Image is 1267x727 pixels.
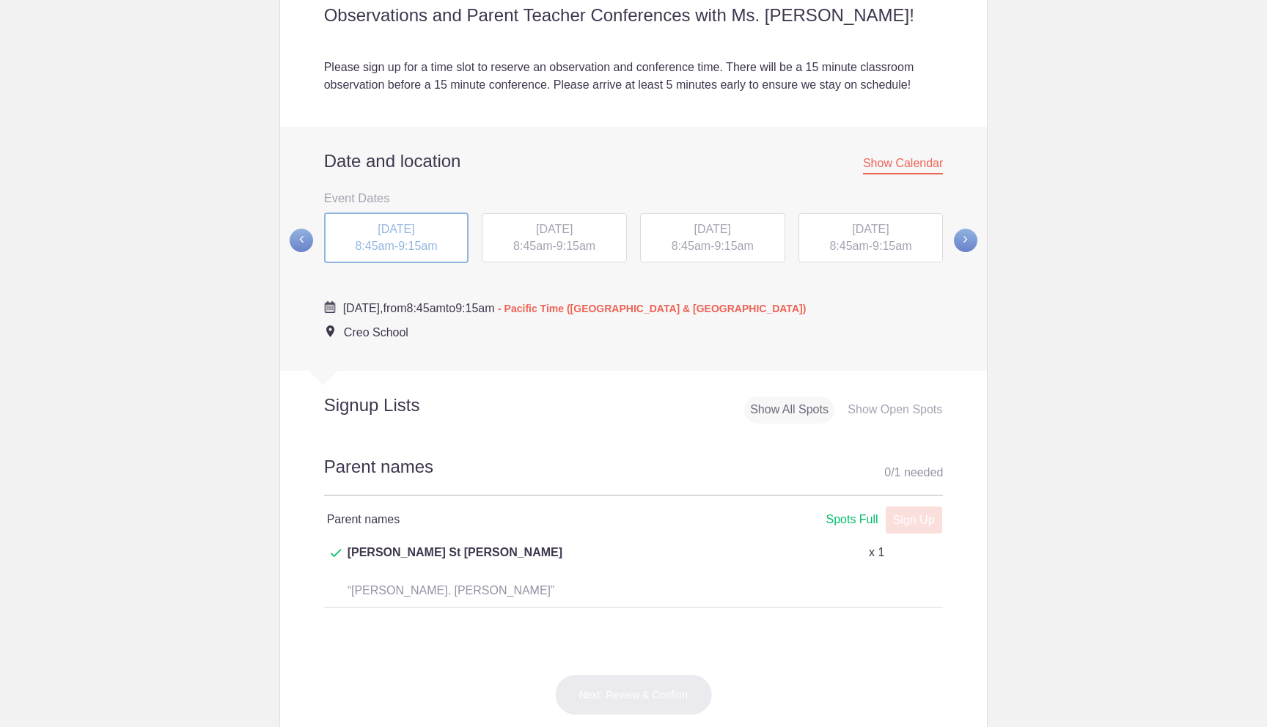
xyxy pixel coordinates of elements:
span: 9:15am [455,302,494,314]
span: 8:45am [829,240,868,252]
h3: Event Dates [324,187,944,209]
span: “[PERSON_NAME]. [PERSON_NAME]” [348,584,555,597]
button: Next: Review & Confirm [555,674,713,715]
button: [DATE] 8:45am-9:15am [481,213,628,264]
span: 9:15am [714,240,753,252]
span: 9:15am [557,240,595,252]
span: 9:15am [398,240,437,252]
div: - [482,213,627,263]
button: [DATE] 8:45am-9:15am [323,212,470,265]
div: Show Open Spots [842,396,948,424]
span: Show Calendar [863,157,943,174]
span: 8:45am [355,240,394,252]
span: Creo School [344,326,408,339]
h2: Parent names [324,454,944,496]
span: 8:45am [406,302,445,314]
button: [DATE] 8:45am-9:15am [798,213,944,264]
span: from to [343,302,807,314]
h4: Parent names [327,511,633,528]
img: Event location [326,325,334,337]
div: - [324,213,469,264]
span: / [891,466,894,479]
span: [DATE] [694,223,731,235]
span: [PERSON_NAME] St [PERSON_NAME] [348,544,562,579]
h2: Signup Lists [280,394,516,416]
span: [DATE], [343,302,383,314]
img: Cal purple [324,301,336,313]
h2: Observations and Parent Teacher Conferences with Ms. [PERSON_NAME]! [324,4,944,26]
div: Show All Spots [744,396,834,424]
div: - [640,213,785,263]
span: [DATE] [852,223,889,235]
span: 8:45am [672,240,710,252]
img: Check dark green [331,549,342,558]
div: Please sign up for a time slot to reserve an observation and conference time. There will be a 15 ... [324,59,944,94]
div: Spots Full [826,511,878,529]
span: - Pacific Time ([GEOGRAPHIC_DATA] & [GEOGRAPHIC_DATA]) [498,303,806,314]
span: 9:15am [873,240,911,252]
span: 8:45am [513,240,552,252]
h2: Date and location [324,150,944,172]
p: x 1 [869,544,884,561]
div: - [798,213,944,263]
span: [DATE] [378,223,414,235]
span: [DATE] [536,223,573,235]
div: 0 1 needed [884,462,943,484]
button: [DATE] 8:45am-9:15am [639,213,786,264]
